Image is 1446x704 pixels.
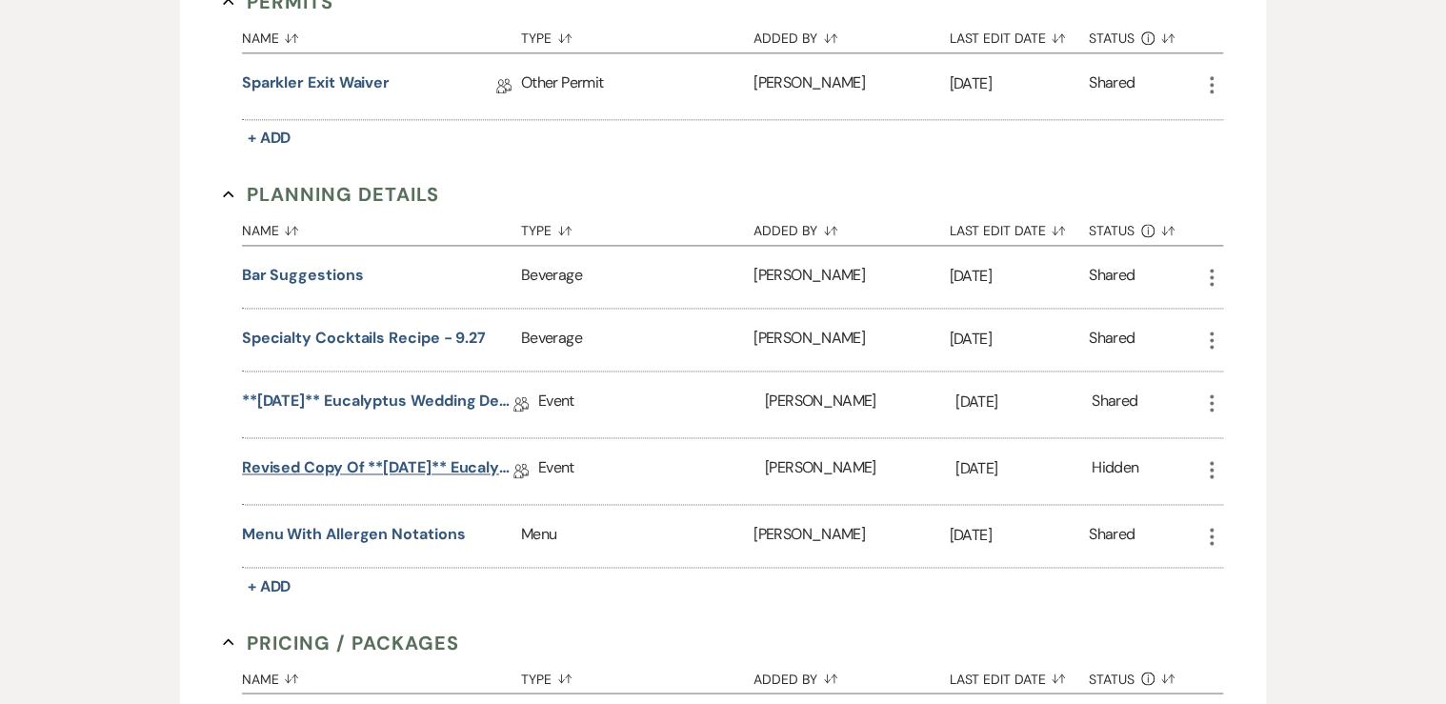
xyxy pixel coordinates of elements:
[1089,31,1135,45] span: Status
[1089,16,1200,52] button: Status
[753,505,949,567] div: [PERSON_NAME]
[1092,456,1138,486] div: Hidden
[949,264,1089,289] p: [DATE]
[521,53,753,119] div: Other Permit
[949,209,1089,245] button: Last Edit Date
[242,523,466,546] button: Menu with Allergen Notations
[248,575,291,595] span: + Add
[521,209,753,245] button: Type
[949,16,1089,52] button: Last Edit Date
[248,128,291,148] span: + Add
[242,390,513,419] a: **[DATE]** Eucalyptus Wedding Details
[242,71,390,101] a: Sparkler Exit Waiver
[1089,224,1135,237] span: Status
[1089,523,1135,549] div: Shared
[242,327,486,350] button: Specialty Cocktails Recipe - 9.27
[242,656,521,693] button: Name
[521,505,753,567] div: Menu
[1092,390,1137,419] div: Shared
[242,16,521,52] button: Name
[765,372,955,437] div: [PERSON_NAME]
[521,656,753,693] button: Type
[1089,327,1135,352] div: Shared
[242,456,513,486] a: Revised Copy of **[DATE]** Eucalyptus Wedding Details
[242,573,297,599] button: + Add
[242,209,521,245] button: Name
[949,523,1089,548] p: [DATE]
[753,53,949,119] div: [PERSON_NAME]
[223,180,439,209] button: Planning Details
[753,656,949,693] button: Added By
[949,71,1089,96] p: [DATE]
[753,16,949,52] button: Added By
[242,264,364,287] button: Bar suggestions
[753,246,949,308] div: [PERSON_NAME]
[538,438,765,504] div: Event
[521,16,753,52] button: Type
[1089,71,1135,101] div: Shared
[765,438,955,504] div: [PERSON_NAME]
[521,246,753,308] div: Beverage
[949,656,1089,693] button: Last Edit Date
[223,628,459,656] button: Pricing / Packages
[753,209,949,245] button: Added By
[955,456,1092,481] p: [DATE]
[521,309,753,371] div: Beverage
[538,372,765,437] div: Event
[1089,264,1135,290] div: Shared
[242,125,297,151] button: + Add
[1089,656,1200,693] button: Status
[955,390,1092,414] p: [DATE]
[949,327,1089,352] p: [DATE]
[753,309,949,371] div: [PERSON_NAME]
[1089,209,1200,245] button: Status
[1089,672,1135,685] span: Status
